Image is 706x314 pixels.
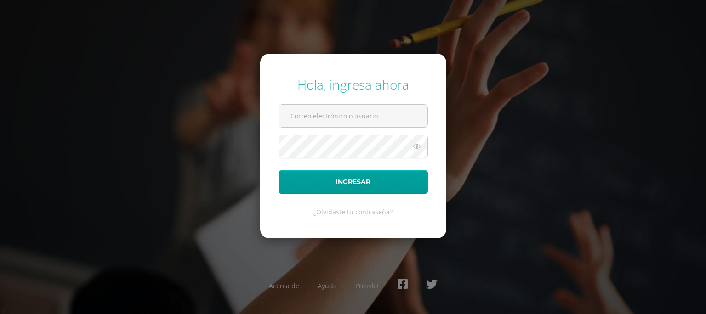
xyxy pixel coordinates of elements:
[279,105,427,127] input: Correo electrónico o usuario
[318,281,337,290] a: Ayuda
[279,170,428,194] button: Ingresar
[313,207,393,216] a: ¿Olvidaste tu contraseña?
[355,281,379,290] a: Presskit
[269,281,299,290] a: Acerca de
[279,76,428,93] div: Hola, ingresa ahora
